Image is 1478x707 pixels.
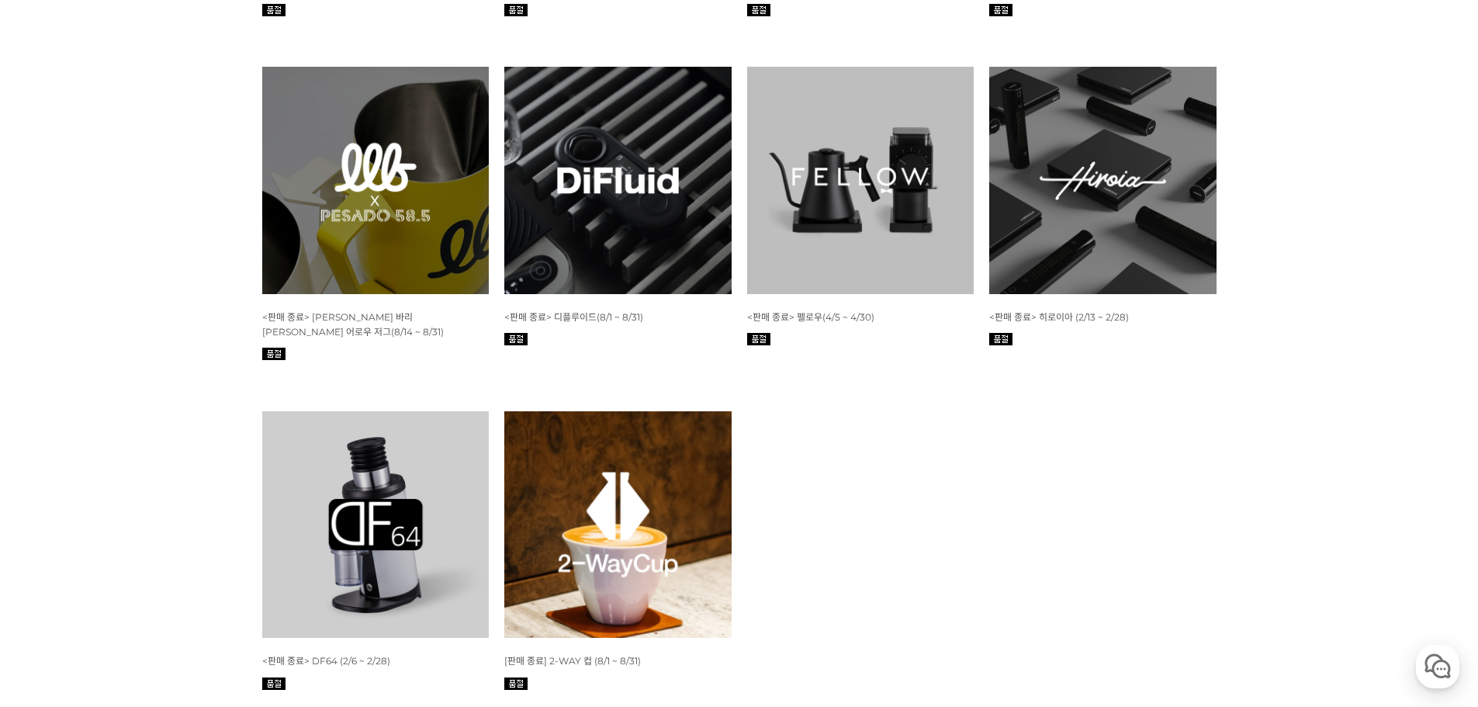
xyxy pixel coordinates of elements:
img: 품절 [989,4,1012,16]
img: 품절 [262,4,286,16]
img: 8월 머신 월픽 투웨이 컵 [504,411,732,639]
span: 설정 [240,515,258,528]
a: <판매 종료> 히로이아 (2/13 ~ 2/28) [989,310,1129,323]
a: <판매 종료> DF64 (2/6 ~ 2/28) [262,654,390,667]
span: <판매 종료> [PERSON_NAME] 바리[PERSON_NAME] 어로우 저그(8/14 ~ 8/31) [262,311,444,338]
a: <판매 종료> [PERSON_NAME] 바리[PERSON_NAME] 어로우 저그(8/14 ~ 8/31) [262,310,444,338]
img: 품절 [504,4,528,16]
a: 설정 [200,492,298,531]
img: 품절 [504,678,528,690]
a: 홈 [5,492,102,531]
img: 품절 [989,333,1012,345]
img: 2월 머신 월픽 DF64 [262,411,490,639]
span: 홈 [49,515,58,528]
a: <판매 종료> 디플루이드(8/1 ~ 8/31) [504,310,643,323]
img: 품절 [504,333,528,345]
img: 8월 머신 월픽 디플루이드 [504,67,732,294]
img: 품절 [262,348,286,360]
span: <판매 종료> 펠로우(4/5 ~ 4/30) [747,311,874,323]
span: <판매 종료> DF64 (2/6 ~ 2/28) [262,655,390,667]
a: 대화 [102,492,200,531]
img: 8월 머신 월픽 최원재 바리스타 어로우 저그 [262,67,490,294]
a: <판매 종료> 펠로우(4/5 ~ 4/30) [747,310,874,323]
span: <판매 종료> 디플루이드(8/1 ~ 8/31) [504,311,643,323]
img: 품절 [262,678,286,690]
img: 품절 [747,4,770,16]
span: [판매 종료] 2-WAY 컵 (8/1 ~ 8/31) [504,655,641,667]
span: <판매 종료> 히로이아 (2/13 ~ 2/28) [989,311,1129,323]
span: 대화 [142,516,161,529]
a: [판매 종료] 2-WAY 컵 (8/1 ~ 8/31) [504,654,641,667]
img: 2월 머신 월픽 히로이아 [989,67,1217,294]
img: 품절 [747,333,770,345]
img: 4월 머신 월픽 펠로우 [747,67,974,294]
